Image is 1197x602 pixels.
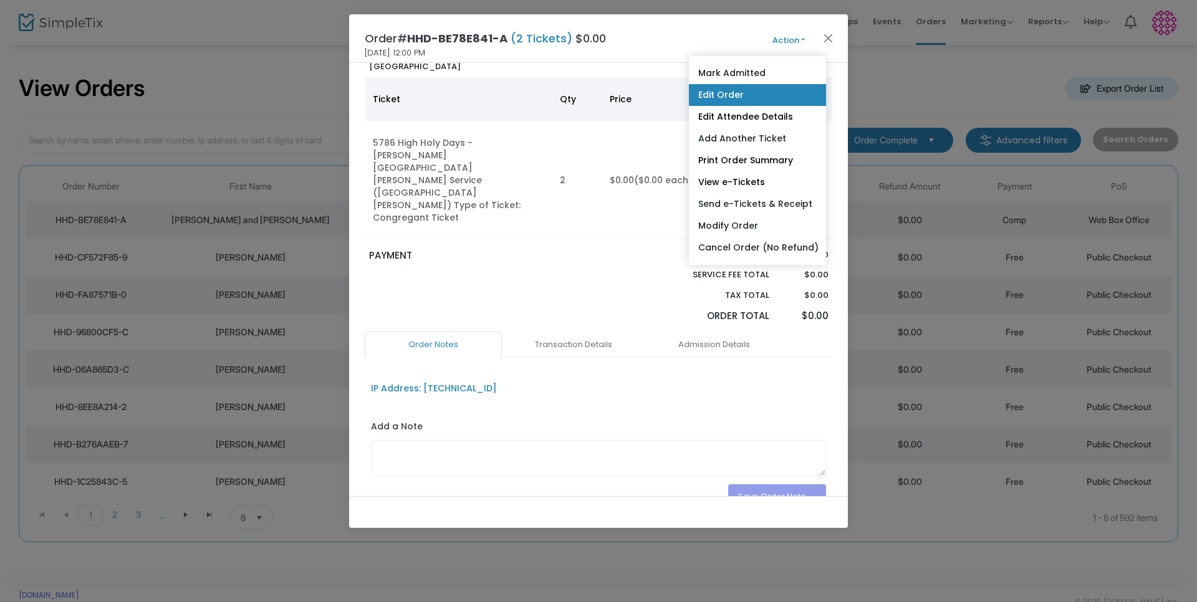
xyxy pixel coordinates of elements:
[689,62,826,84] a: Mark Admitted
[689,84,826,106] a: Edit Order
[507,31,575,46] span: (2 Tickets)
[689,237,826,259] a: Cancel Order (No Refund)
[369,249,593,263] p: PAYMENT
[820,30,837,46] button: Close
[371,382,497,395] div: IP Address: [TECHNICAL_ID]
[663,309,769,323] p: Order Total
[369,48,461,72] b: [US_STATE] [GEOGRAPHIC_DATA]
[663,289,769,302] p: Tax Total
[663,269,769,281] p: Service Fee Total
[689,215,826,237] a: Modify Order
[689,150,826,171] a: Print Order Summary
[663,249,769,261] p: Sub total
[602,121,721,240] td: $0.00
[365,77,552,121] th: Ticket
[645,332,782,358] a: Admission Details
[781,289,828,302] p: $0.00
[602,77,721,121] th: Price
[781,269,828,281] p: $0.00
[552,121,602,240] td: 2
[365,47,425,59] span: [DATE] 12:00 PM
[371,420,423,436] label: Add a Note
[552,77,602,121] th: Qty
[505,332,642,358] a: Transaction Details
[689,171,826,193] a: View e-Tickets
[751,34,826,47] button: Action
[689,106,826,128] a: Edit Attendee Details
[365,30,606,47] h4: Order# $0.00
[634,174,693,186] span: ($0.00 each)
[407,31,507,46] span: HHD-BE78E841-A
[365,77,832,240] div: Data table
[689,128,826,150] a: Add Another Ticket
[781,309,828,323] p: $0.00
[365,121,552,240] td: 5786 High Holy Days - [PERSON_NAME][GEOGRAPHIC_DATA][PERSON_NAME] Service ([GEOGRAPHIC_DATA][PERS...
[689,193,826,215] a: Send e-Tickets & Receipt
[365,332,502,358] a: Order Notes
